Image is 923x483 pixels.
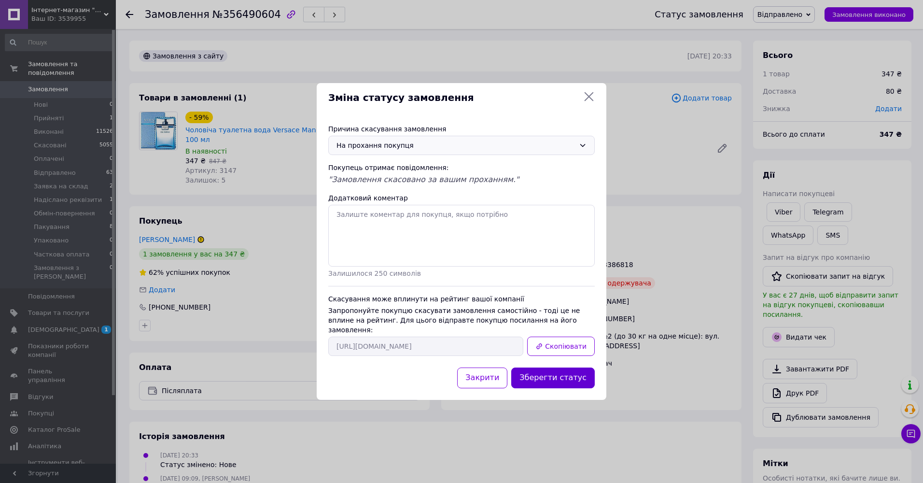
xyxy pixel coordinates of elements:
[328,294,595,304] div: Скасування може вплинути на рейтинг вашої компанії
[336,140,575,151] div: На прохання покупця
[328,124,595,134] div: Причина скасування замовлення
[457,368,507,388] button: Закрити
[328,306,595,335] div: Запропонуйте покупцю скасувати замовлення самостійно - тоді це не вплине на рейтинг. Для цього ві...
[511,368,595,388] button: Зберегти статус
[328,270,421,277] span: Залишилося 250 символів
[527,337,595,356] button: Скопіювати
[328,91,579,105] span: Зміна статусу замовлення
[328,163,595,172] div: Покупець отримає повідомлення:
[328,175,519,184] span: "Замовлення скасовано за вашим проханням."
[328,194,408,202] label: Додатковий коментар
